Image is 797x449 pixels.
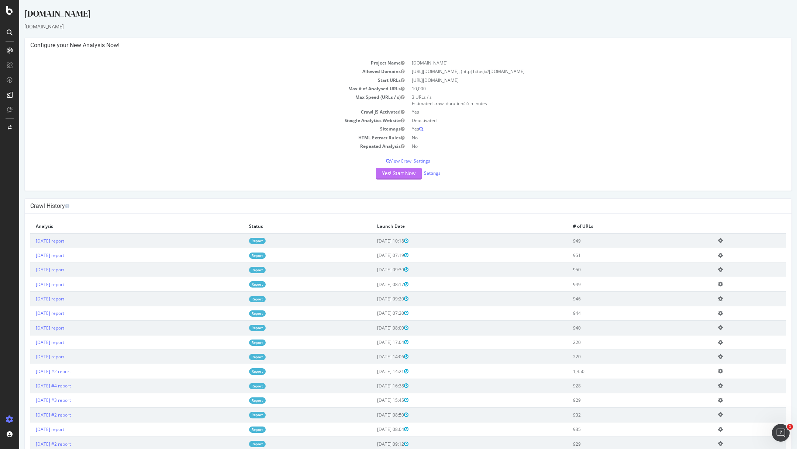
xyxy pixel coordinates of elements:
td: Crawl JS Activated [11,108,389,116]
a: [DATE] report [17,267,45,273]
td: 220 [548,349,693,364]
span: 1 [787,424,793,430]
td: 928 [548,379,693,393]
td: 3 URLs / s Estimated crawl duration: [389,93,767,108]
td: 1,350 [548,364,693,379]
span: [DATE] 14:21 [358,368,389,375]
th: Launch Date [352,219,549,233]
a: [DATE] #2 report [17,441,52,447]
a: Report [230,281,246,288]
td: 932 [548,408,693,422]
span: [DATE] 08:50 [358,412,389,418]
a: [DATE] #4 report [17,383,52,389]
td: 951 [548,248,693,262]
span: [DATE] 17:04 [358,339,389,345]
td: 949 [548,277,693,292]
td: Sitemaps [11,125,389,133]
td: Yes [389,108,767,116]
a: Report [230,238,246,244]
div: [DOMAIN_NAME] [5,23,773,30]
td: Allowed Domains [11,67,389,76]
td: Yes [389,125,767,133]
a: Settings [405,170,421,176]
span: [DATE] 09:20 [358,296,389,302]
td: 949 [548,233,693,248]
td: 950 [548,262,693,277]
div: [DOMAIN_NAME] [5,7,773,23]
a: [DATE] report [17,426,45,432]
a: [DATE] #2 report [17,368,52,375]
a: Report [230,296,246,302]
th: Status [224,219,352,233]
td: No [389,142,767,150]
span: [DATE] 08:00 [358,325,389,331]
span: [DATE] 14:06 [358,354,389,360]
a: [DATE] report [17,310,45,316]
span: [DATE] 08:04 [358,426,389,432]
a: Report [230,310,246,317]
td: [URL][DOMAIN_NAME], (http|https)://[DOMAIN_NAME] [389,67,767,76]
span: [DATE] 08:17 [358,281,389,288]
td: Deactivated [389,116,767,125]
td: 946 [548,292,693,306]
span: [DATE] 16:38 [358,383,389,389]
td: No [389,133,767,142]
a: Report [230,340,246,346]
span: [DATE] 07:19 [358,252,389,258]
td: Max # of Analysed URLs [11,84,389,93]
a: Report [230,412,246,418]
a: Report [230,267,246,273]
a: Report [230,325,246,331]
td: 935 [548,422,693,436]
span: 55 minutes [445,100,468,107]
td: 944 [548,306,693,320]
td: Start URLs [11,76,389,84]
th: # of URLs [548,219,693,233]
span: [DATE] 09:12 [358,441,389,447]
a: [DATE] report [17,296,45,302]
a: [DATE] report [17,238,45,244]
td: HTML Extract Rules [11,133,389,142]
td: 929 [548,393,693,407]
a: [DATE] report [17,252,45,258]
a: [DATE] report [17,354,45,360]
span: [DATE] 07:20 [358,310,389,316]
iframe: Intercom live chat [772,424,790,442]
a: [DATE] report [17,325,45,331]
p: View Crawl Settings [11,158,767,164]
td: [URL][DOMAIN_NAME] [389,76,767,84]
a: Report [230,368,246,375]
th: Analysis [11,219,224,233]
td: Project Name [11,59,389,67]
a: Report [230,427,246,433]
a: [DATE] #2 report [17,412,52,418]
td: Max Speed (URLs / s) [11,93,389,108]
a: [DATE] report [17,281,45,288]
a: [DATE] report [17,339,45,345]
td: Repeated Analysis [11,142,389,150]
td: [DOMAIN_NAME] [389,59,767,67]
h4: Configure your New Analysis Now! [11,42,767,49]
a: Report [230,253,246,259]
a: Report [230,397,246,404]
h4: Crawl History [11,202,767,210]
button: Yes! Start Now [357,168,403,180]
span: [DATE] 09:39 [358,267,389,273]
a: Report [230,383,246,389]
a: Report [230,354,246,360]
span: [DATE] 10:18 [358,238,389,244]
td: Google Analytics Website [11,116,389,125]
a: [DATE] #3 report [17,397,52,403]
td: 940 [548,321,693,335]
span: [DATE] 15:45 [358,397,389,403]
a: Report [230,441,246,447]
td: 10,000 [389,84,767,93]
td: 220 [548,335,693,349]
